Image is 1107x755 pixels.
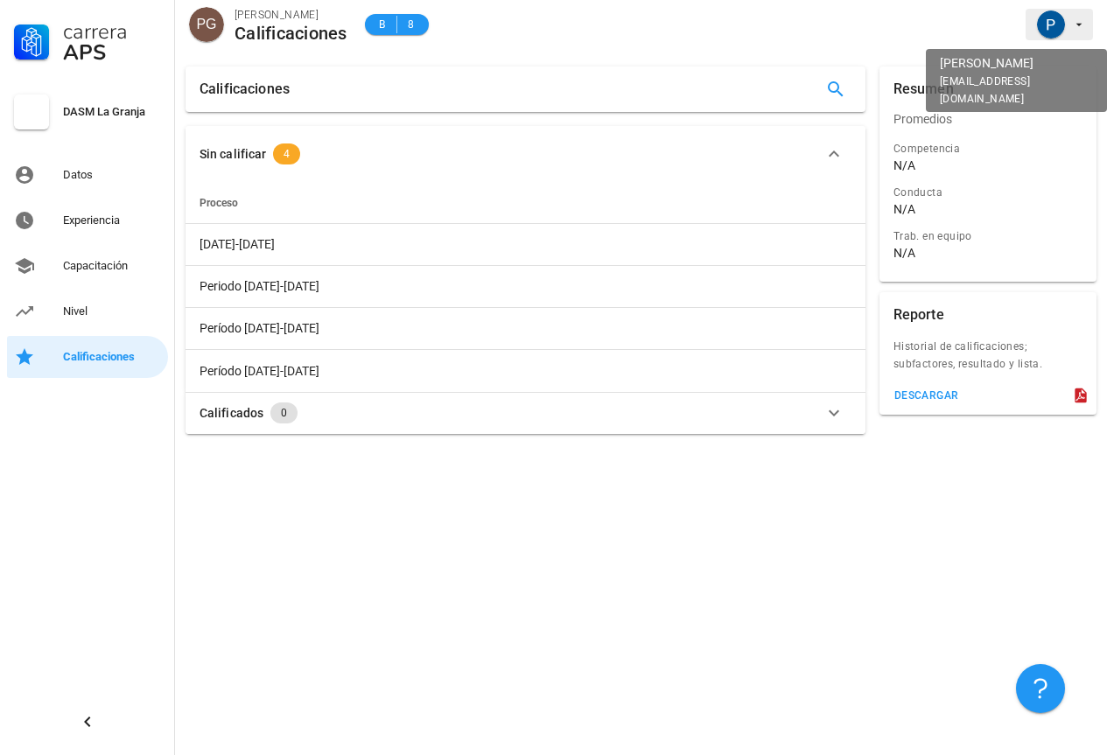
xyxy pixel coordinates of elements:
[63,350,161,364] div: Calificaciones
[63,259,161,273] div: Capacitación
[7,199,168,241] a: Experiencia
[893,292,944,338] div: Reporte
[200,279,319,293] span: Periodo [DATE]-[DATE]
[879,338,1096,383] div: Historial de calificaciones; subfactores, resultado y lista.
[189,7,224,42] div: avatar
[200,144,266,164] div: Sin calificar
[1037,10,1065,38] div: avatar
[63,21,161,42] div: Carrera
[893,184,1082,201] div: Conducta
[63,168,161,182] div: Datos
[893,389,959,402] div: descargar
[186,126,865,182] button: Sin calificar 4
[200,197,238,209] span: Proceso
[284,143,290,164] span: 4
[7,245,168,287] a: Capacitación
[63,213,161,227] div: Experiencia
[886,383,966,408] button: descargar
[235,24,347,43] div: Calificaciones
[7,336,168,378] a: Calificaciones
[893,157,915,173] div: N/A
[281,402,287,423] span: 0
[893,140,1082,157] div: Competencia
[63,42,161,63] div: APS
[200,66,290,112] div: Calificaciones
[893,201,915,217] div: N/A
[186,182,865,224] th: Proceso
[196,7,216,42] span: PG
[7,290,168,332] a: Nivel
[893,245,915,261] div: N/A
[200,403,263,423] div: Calificados
[7,154,168,196] a: Datos
[879,98,1096,140] div: Promedios
[200,364,319,378] span: Período [DATE]-[DATE]
[404,16,418,33] span: 8
[235,6,347,24] div: [PERSON_NAME]
[375,16,389,33] span: B
[186,392,865,434] button: Calificados 0
[893,66,954,112] div: Resumen
[200,321,319,335] span: Período [DATE]-[DATE]
[893,227,1082,245] div: Trab. en equipo
[63,304,161,318] div: Nivel
[200,237,275,251] span: [DATE]-[DATE]
[63,105,161,119] div: DASM La Granja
